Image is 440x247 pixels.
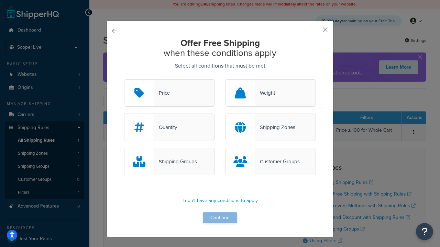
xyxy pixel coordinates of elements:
[124,61,316,71] p: Select all conditions that must be met
[124,196,316,205] p: I don't have any conditions to apply
[154,88,170,98] div: Price
[124,38,316,58] h2: when these conditions apply
[255,122,295,132] div: Shipping Zones
[154,157,197,166] div: Shipping Groups
[180,36,260,49] strong: Offer Free Shipping
[255,88,275,98] div: Weight
[416,223,433,240] button: Open Resource Center
[255,157,300,166] div: Customer Groups
[154,122,177,132] div: Quantity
